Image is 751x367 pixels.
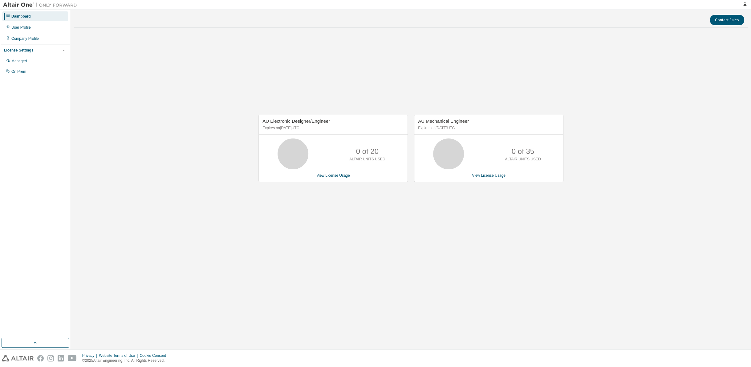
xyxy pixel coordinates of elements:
div: Dashboard [11,14,31,19]
p: ALTAIR UNITS USED [505,157,541,162]
div: Managed [11,59,27,64]
p: 0 of 20 [356,146,379,157]
img: Altair One [3,2,80,8]
p: Expires on [DATE] UTC [418,126,558,131]
div: Privacy [82,353,99,358]
img: instagram.svg [47,355,54,361]
img: youtube.svg [68,355,77,361]
img: altair_logo.svg [2,355,34,361]
img: facebook.svg [37,355,44,361]
a: View License Usage [472,173,505,178]
p: © 2025 Altair Engineering, Inc. All Rights Reserved. [82,358,170,363]
button: Contact Sales [710,15,744,25]
div: User Profile [11,25,31,30]
div: On Prem [11,69,26,74]
span: AU Electronic Designer/Engineer [262,118,330,124]
p: Expires on [DATE] UTC [262,126,402,131]
a: View License Usage [316,173,350,178]
p: ALTAIR UNITS USED [349,157,385,162]
p: 0 of 35 [512,146,534,157]
div: Cookie Consent [140,353,169,358]
img: linkedin.svg [58,355,64,361]
div: Company Profile [11,36,39,41]
div: License Settings [4,48,33,53]
div: Website Terms of Use [99,353,140,358]
span: AU Mechanical Engineer [418,118,469,124]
